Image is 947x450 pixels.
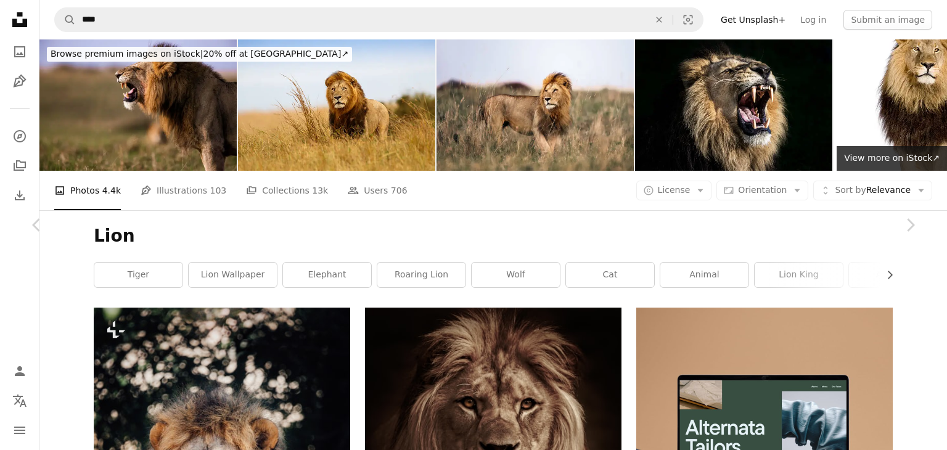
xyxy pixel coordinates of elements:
button: Search Unsplash [55,8,76,31]
a: animals [849,263,937,287]
a: lion king [755,263,843,287]
a: Next [873,166,947,284]
a: lion wallpaper [189,263,277,287]
img: Angry lion roaring [635,39,832,171]
a: Explore [7,124,32,149]
span: Browse premium images on iStock | [51,49,203,59]
a: View more on iStock↗ [837,146,947,171]
img: Lion's roar in nature. [39,39,237,171]
h1: Lion [94,225,893,247]
span: 13k [312,184,328,197]
span: Orientation [738,185,787,195]
a: Illustrations 103 [141,171,226,210]
a: Users 706 [348,171,407,210]
img: Beautiful Lion Caesar in the golden grass of Masai Mara [238,39,435,171]
a: Collections 13k [246,171,328,210]
span: Relevance [835,184,911,197]
a: elephant [283,263,371,287]
form: Find visuals sitewide [54,7,703,32]
a: tiger [94,263,182,287]
a: Browse premium images on iStock|20% off at [GEOGRAPHIC_DATA]↗ [39,39,359,69]
a: Photos [7,39,32,64]
div: 20% off at [GEOGRAPHIC_DATA] ↗ [47,47,352,62]
a: Get Unsplash+ [713,10,793,30]
button: Menu [7,418,32,443]
span: View more on iStock ↗ [844,153,940,163]
a: roaring lion [377,263,465,287]
button: Visual search [673,8,703,31]
a: Log in / Sign up [7,359,32,383]
a: Log in [793,10,834,30]
a: cat [566,263,654,287]
a: Illustrations [7,69,32,94]
span: License [658,185,691,195]
span: Sort by [835,185,866,195]
button: Clear [646,8,673,31]
a: Collections [7,153,32,178]
img: Male lion in Masai Mara national park. [437,39,634,171]
button: Sort byRelevance [813,181,932,200]
span: 706 [391,184,408,197]
a: wolf [472,263,560,287]
button: Orientation [716,181,808,200]
button: Language [7,388,32,413]
button: License [636,181,712,200]
span: 103 [210,184,227,197]
button: Submit an image [843,10,932,30]
a: animal [660,263,748,287]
